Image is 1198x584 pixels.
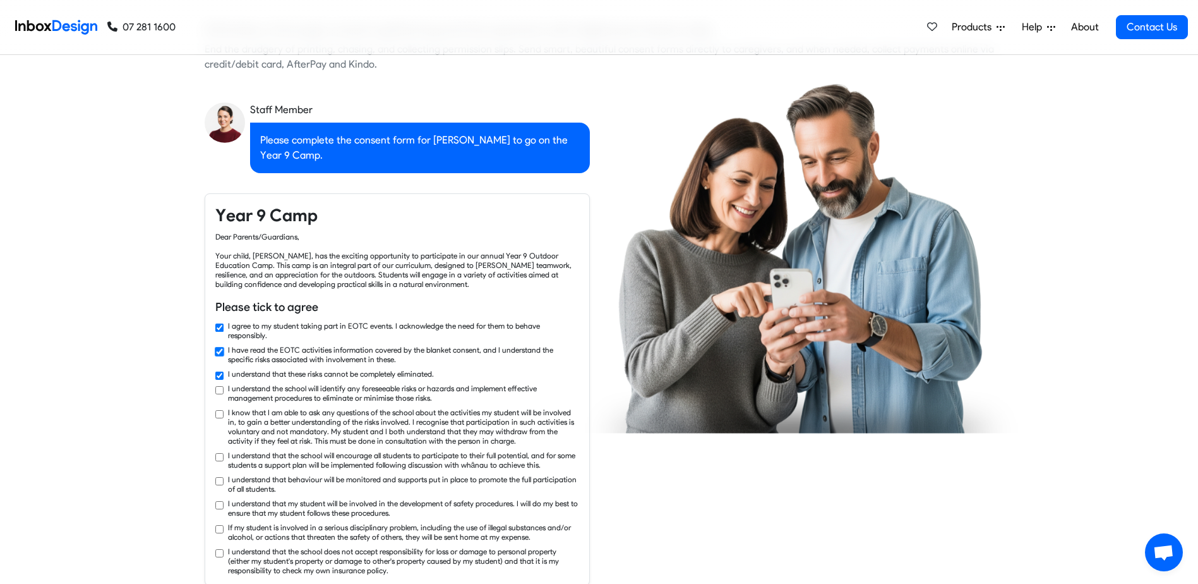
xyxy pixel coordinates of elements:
[1022,20,1047,35] span: Help
[228,475,579,494] label: I understand that behaviour will be monitored and supports put in place to promote the full parti...
[228,547,579,575] label: I understand that the school does not accept responsibility for loss or damage to personal proper...
[1145,533,1183,571] a: Open chat
[228,499,579,518] label: I understand that my student will be involved in the development of safety procedures. I will do ...
[205,102,245,143] img: staff_avatar.png
[250,123,590,173] div: Please complete the consent form for [PERSON_NAME] to go on the Year 9 Camp.
[947,15,1010,40] a: Products
[107,20,176,35] a: 07 281 1600
[1116,15,1188,39] a: Contact Us
[215,232,579,289] div: Dear Parents/Guardians, Your child, [PERSON_NAME], has the exciting opportunity to participate in...
[250,102,590,118] div: Staff Member
[228,523,579,542] label: If my student is involved in a serious disciplinary problem, including the use of illegal substan...
[228,451,579,470] label: I understand that the school will encourage all students to participate to their full potential, ...
[215,204,579,227] h4: Year 9 Camp
[952,20,997,35] span: Products
[215,299,579,315] h6: Please tick to agree
[1067,15,1102,40] a: About
[584,83,1017,433] img: parents_using_phone.png
[228,369,434,379] label: I understand that these risks cannot be completely eliminated.
[1017,15,1060,40] a: Help
[228,408,579,446] label: I know that I am able to ask any questions of the school about the activities my student will be ...
[205,42,994,72] div: End the drudgery of printing, chasing, and collecting permission slips. Send smart, beautiful con...
[228,321,579,340] label: I agree to my student taking part in EOTC events. I acknowledge the need for them to behave respo...
[228,345,579,364] label: I have read the EOTC activities information covered by the blanket consent, and I understand the ...
[228,384,579,403] label: I understand the school will identify any foreseeable risks or hazards and implement effective ma...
